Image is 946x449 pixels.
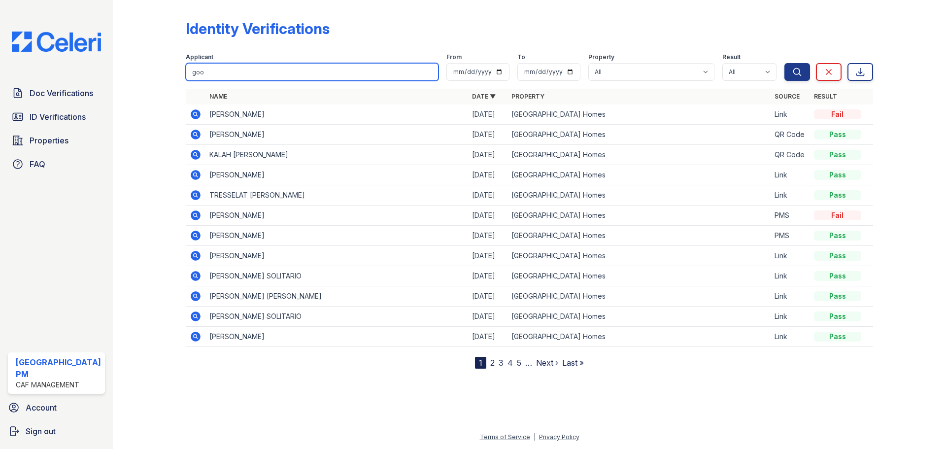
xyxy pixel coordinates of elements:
td: [GEOGRAPHIC_DATA] Homes [507,125,770,145]
td: [DATE] [468,307,507,327]
td: [DATE] [468,266,507,286]
div: Pass [814,190,861,200]
a: 5 [517,358,521,368]
td: QR Code [771,125,810,145]
td: [PERSON_NAME] [205,104,468,125]
a: Property [511,93,544,100]
td: Link [771,307,810,327]
td: [GEOGRAPHIC_DATA] Homes [507,246,770,266]
a: Source [775,93,800,100]
span: Account [26,402,57,414]
a: 2 [490,358,495,368]
a: Privacy Policy [539,433,579,441]
td: [DATE] [468,286,507,307]
a: Date ▼ [472,93,496,100]
td: [GEOGRAPHIC_DATA] Homes [507,327,770,347]
td: [GEOGRAPHIC_DATA] Homes [507,165,770,185]
div: Pass [814,311,861,321]
td: [GEOGRAPHIC_DATA] Homes [507,226,770,246]
span: … [525,357,532,369]
div: Pass [814,130,861,139]
div: | [534,433,536,441]
td: [GEOGRAPHIC_DATA] Homes [507,104,770,125]
td: TRESSELAT [PERSON_NAME] [205,185,468,206]
td: [DATE] [468,185,507,206]
td: Link [771,104,810,125]
td: [DATE] [468,145,507,165]
a: 4 [507,358,513,368]
td: [PERSON_NAME] [205,327,468,347]
div: CAF Management [16,380,101,390]
div: Pass [814,170,861,180]
div: Pass [814,332,861,342]
td: [DATE] [468,226,507,246]
a: Properties [8,131,105,150]
td: [PERSON_NAME] SOLITARIO [205,307,468,327]
img: CE_Logo_Blue-a8612792a0a2168367f1c8372b55b34899dd931a85d93a1a3d3e32e68fde9ad4.png [4,32,109,52]
label: Property [588,53,614,61]
a: Terms of Service [480,433,530,441]
span: Properties [30,135,68,146]
td: Link [771,165,810,185]
label: From [446,53,462,61]
a: ID Verifications [8,107,105,127]
a: Result [814,93,837,100]
td: [PERSON_NAME] [PERSON_NAME] [205,286,468,307]
a: Name [209,93,227,100]
td: [PERSON_NAME] [205,165,468,185]
td: Link [771,246,810,266]
div: Fail [814,210,861,220]
label: Result [722,53,741,61]
div: Identity Verifications [186,20,330,37]
a: Doc Verifications [8,83,105,103]
a: Last » [562,358,584,368]
a: Account [4,398,109,417]
td: [DATE] [468,165,507,185]
td: [DATE] [468,327,507,347]
td: PMS [771,206,810,226]
td: [DATE] [468,206,507,226]
label: To [517,53,525,61]
div: [GEOGRAPHIC_DATA] PM [16,356,101,380]
div: Pass [814,271,861,281]
td: [PERSON_NAME] [205,125,468,145]
td: [DATE] [468,104,507,125]
td: [DATE] [468,125,507,145]
td: [GEOGRAPHIC_DATA] Homes [507,266,770,286]
span: FAQ [30,158,45,170]
td: [GEOGRAPHIC_DATA] Homes [507,206,770,226]
td: [GEOGRAPHIC_DATA] Homes [507,286,770,307]
div: 1 [475,357,486,369]
label: Applicant [186,53,213,61]
a: Sign out [4,421,109,441]
input: Search by name or phone number [186,63,439,81]
td: [PERSON_NAME] [205,206,468,226]
div: Pass [814,291,861,301]
td: Link [771,266,810,286]
a: 3 [499,358,504,368]
td: PMS [771,226,810,246]
td: QR Code [771,145,810,165]
td: [GEOGRAPHIC_DATA] Homes [507,145,770,165]
span: ID Verifications [30,111,86,123]
div: Pass [814,231,861,241]
td: Link [771,327,810,347]
td: [PERSON_NAME] [205,246,468,266]
td: Link [771,286,810,307]
td: [DATE] [468,246,507,266]
td: KALAH [PERSON_NAME] [205,145,468,165]
td: Link [771,185,810,206]
td: [GEOGRAPHIC_DATA] Homes [507,185,770,206]
div: Pass [814,251,861,261]
span: Sign out [26,425,56,437]
a: Next › [536,358,558,368]
span: Doc Verifications [30,87,93,99]
div: Fail [814,109,861,119]
div: Pass [814,150,861,160]
td: [PERSON_NAME] SOLITARIO [205,266,468,286]
td: [GEOGRAPHIC_DATA] Homes [507,307,770,327]
td: [PERSON_NAME] [205,226,468,246]
a: FAQ [8,154,105,174]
